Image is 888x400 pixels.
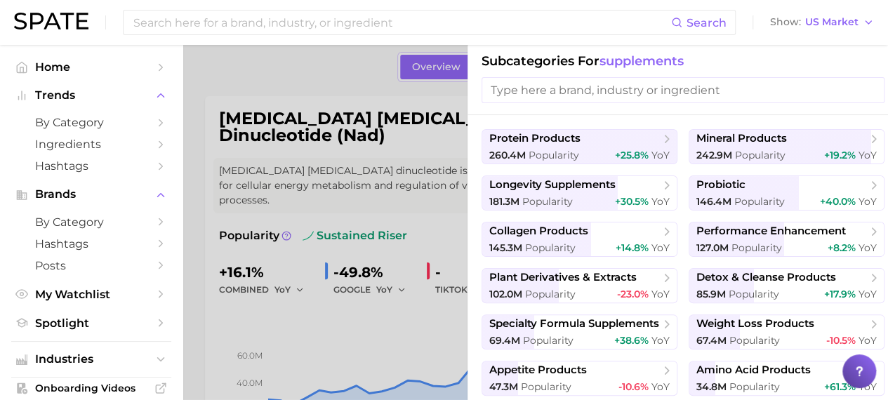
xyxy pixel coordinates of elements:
[489,317,659,331] span: specialty formula supplements
[11,211,171,233] a: by Category
[35,288,147,301] span: My Watchlist
[599,53,684,69] span: supplements
[482,222,677,257] button: collagen products145.3m Popularity+14.8% YoY
[689,175,884,211] button: probiotic146.4m Popularity+40.0% YoY
[770,18,801,26] span: Show
[11,112,171,133] a: by Category
[651,288,670,300] span: YoY
[489,178,616,192] span: longevity supplements
[729,380,780,393] span: Popularity
[35,237,147,251] span: Hashtags
[826,334,856,347] span: -10.5%
[859,241,877,254] span: YoY
[35,316,147,330] span: Spotlight
[11,378,171,399] a: Onboarding Videos
[482,361,677,396] button: appetite products47.3m Popularity-10.6% YoY
[35,353,147,366] span: Industries
[689,361,884,396] button: amino acid products34.8m Popularity+61.3% YoY
[696,225,846,238] span: performance enhancement
[35,116,147,129] span: by Category
[35,159,147,173] span: Hashtags
[859,149,877,161] span: YoY
[35,89,147,102] span: Trends
[11,233,171,255] a: Hashtags
[696,132,787,145] span: mineral products
[615,195,649,208] span: +30.5%
[729,288,779,300] span: Popularity
[820,195,856,208] span: +40.0%
[824,380,856,393] span: +61.3%
[482,268,677,303] button: plant derivatives & extracts102.0m Popularity-23.0% YoY
[689,314,884,349] button: weight loss products67.4m Popularity-10.5% YoY
[11,312,171,334] a: Spotlight
[529,149,579,161] span: Popularity
[482,77,884,103] input: Type here a brand, industry or ingredient
[618,380,649,393] span: -10.6%
[132,11,671,34] input: Search here for a brand, industry, or ingredient
[489,364,587,377] span: appetite products
[522,195,573,208] span: Popularity
[11,255,171,276] a: Posts
[859,195,877,208] span: YoY
[689,268,884,303] button: detox & cleanse products85.9m Popularity+17.9% YoY
[689,222,884,257] button: performance enhancement127.0m Popularity+8.2% YoY
[35,259,147,272] span: Posts
[35,60,147,74] span: Home
[805,18,859,26] span: US Market
[696,288,726,300] span: 85.9m
[523,334,574,347] span: Popularity
[482,53,884,69] h1: Subcategories for
[11,133,171,155] a: Ingredients
[14,13,88,29] img: SPATE
[489,241,522,254] span: 145.3m
[651,241,670,254] span: YoY
[489,225,588,238] span: collagen products
[651,195,670,208] span: YoY
[651,380,670,393] span: YoY
[615,149,649,161] span: +25.8%
[696,380,727,393] span: 34.8m
[696,241,729,254] span: 127.0m
[489,271,637,284] span: plant derivatives & extracts
[859,380,877,393] span: YoY
[828,241,856,254] span: +8.2%
[616,241,649,254] span: +14.8%
[696,149,732,161] span: 242.9m
[11,284,171,305] a: My Watchlist
[482,129,677,164] button: protein products260.4m Popularity+25.8% YoY
[651,334,670,347] span: YoY
[767,13,877,32] button: ShowUS Market
[489,380,518,393] span: 47.3m
[696,317,814,331] span: weight loss products
[824,149,856,161] span: +19.2%
[696,195,731,208] span: 146.4m
[11,85,171,106] button: Trends
[489,149,526,161] span: 260.4m
[525,288,576,300] span: Popularity
[35,138,147,151] span: Ingredients
[11,349,171,370] button: Industries
[525,241,576,254] span: Popularity
[859,334,877,347] span: YoY
[489,132,581,145] span: protein products
[696,364,811,377] span: amino acid products
[489,288,522,300] span: 102.0m
[11,56,171,78] a: Home
[521,380,571,393] span: Popularity
[11,184,171,205] button: Brands
[824,288,856,300] span: +17.9%
[482,175,677,211] button: longevity supplements181.3m Popularity+30.5% YoY
[489,334,520,347] span: 69.4m
[687,16,727,29] span: Search
[734,195,785,208] span: Popularity
[35,215,147,229] span: by Category
[696,334,727,347] span: 67.4m
[696,271,836,284] span: detox & cleanse products
[35,188,147,201] span: Brands
[617,288,649,300] span: -23.0%
[859,288,877,300] span: YoY
[696,178,745,192] span: probiotic
[651,149,670,161] span: YoY
[729,334,780,347] span: Popularity
[689,129,884,164] button: mineral products242.9m Popularity+19.2% YoY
